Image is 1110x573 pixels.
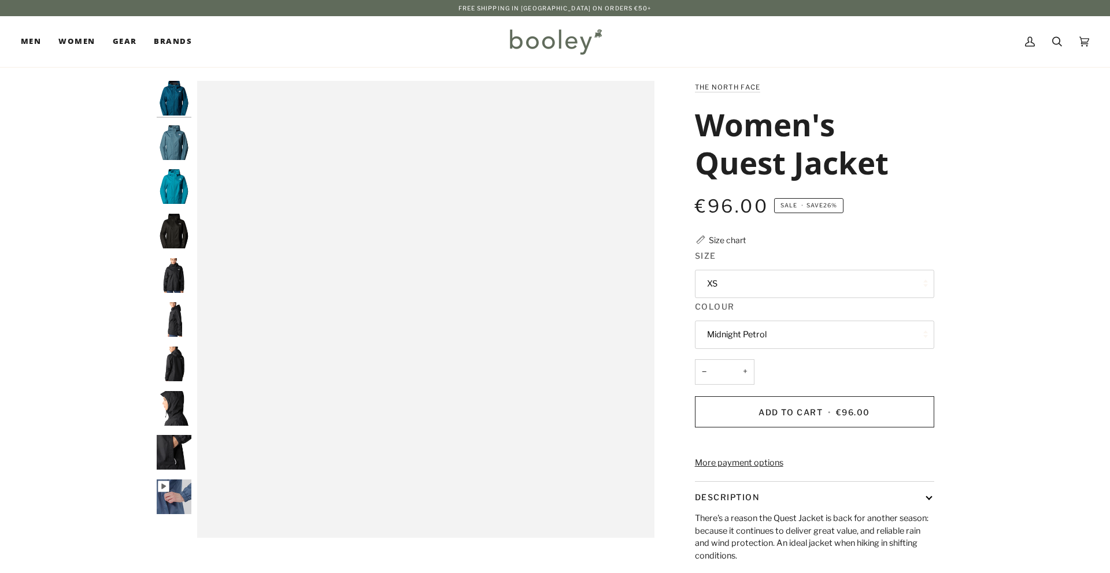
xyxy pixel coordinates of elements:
img: The North Face Women's Quest Jacket TNF Black / Foil Grey - Booley Galway [157,435,191,470]
p: There's a reason the Quest Jacket is back for another season: because it continues to deliver gre... [695,512,934,563]
span: Women [58,36,95,47]
button: Midnight Petrol [695,321,934,349]
span: Colour [695,300,735,312]
button: − [695,359,713,385]
span: Men [21,36,41,47]
img: The North Face Women's Quest Jacket TNF Black / Foil Grey - Booley Galway [157,302,191,337]
span: • [826,407,834,417]
a: Brands [145,16,201,67]
span: 26% [823,202,837,209]
a: Gear [104,16,146,67]
img: Women's Quest Jacket [157,479,191,514]
button: Add to Cart • €96.00 [695,396,934,427]
span: Gear [113,36,137,47]
img: The North Face Women's Quest Jacket TNF Black / Foil Grey - Booley Galway [157,347,191,381]
span: Add to Cart [758,407,823,417]
img: Women's Quest Jacket [157,81,191,116]
img: Booley [505,25,606,58]
input: Quantity [695,359,754,385]
p: Free Shipping in [GEOGRAPHIC_DATA] on Orders €50+ [458,3,652,13]
a: More payment options [695,457,934,470]
img: The North Face Women's Quest Jacket TNF Black / Foil Grey - Booley Galway [157,258,191,293]
img: The North Face Women's Quest Jacket TNF Black / Foil Grey - Booley Galway [157,214,191,248]
img: The North Face Women's Quest Jacket Stormy Blue - Booley Galway [157,125,191,160]
img: The North Face Women's Quest Jacket Deep Teal - Booley Galway [157,169,191,204]
em: • [799,202,806,209]
div: Women's Quest Jacket [197,81,654,538]
img: The North Face Women's Quest Jacket TNF Black / Foil Grey - Booley Galway [157,391,191,426]
span: Save [774,198,843,213]
button: Description [695,482,934,512]
a: Women [50,16,103,67]
a: Men [21,16,50,67]
span: €96.00 [695,195,768,217]
button: + [736,359,754,385]
button: XS [695,270,934,298]
span: €96.00 [836,407,870,417]
div: Size chart [709,234,746,246]
span: Sale [780,202,797,209]
a: The North Face [695,83,761,91]
h1: Women's Quest Jacket [695,105,926,181]
span: Size [695,250,716,262]
span: Brands [154,36,192,47]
